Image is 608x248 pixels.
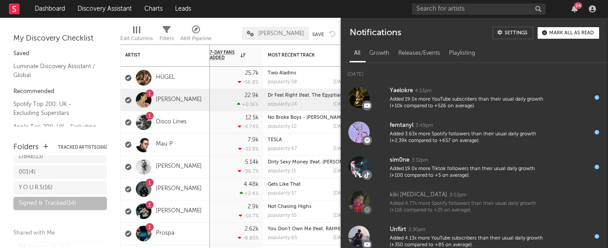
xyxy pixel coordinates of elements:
[238,235,259,241] div: -8.85 %
[350,46,365,61] div: All
[416,122,433,129] div: 3:49pm
[390,96,547,110] div: Added 19.0x more YouTube subscribers than their usual daily growth (+10k compared to +526 on aver...
[268,160,348,165] div: Dirty Sexy Money (feat. Charli XCX & French Montana) - Mesto Remix
[13,142,39,153] div: Folders
[248,137,259,143] div: 7.9k
[390,190,447,200] div: kiki [MEDICAL_DATA]
[268,146,297,151] div: popularity: 67
[19,183,53,193] div: Y.O.U.R.S ( 16 )
[390,224,406,235] div: Unflirt
[268,138,348,142] div: TESLA
[390,155,409,166] div: sim0ne
[571,5,578,12] button: 24
[245,159,259,165] div: 5.14k
[19,198,76,209] div: Signed & Tracked ( 14 )
[180,22,212,48] div: A&R Pipeline
[268,160,472,165] a: Dirty Sexy Money (feat. [PERSON_NAME] & French [US_STATE]) - [PERSON_NAME] Remix
[333,169,348,174] div: [DATE]
[156,118,187,126] a: Disco Lines
[159,22,174,48] div: Filters
[549,31,594,36] div: Mark all as read
[268,227,348,232] div: You Don't Own Me (feat. RAHH)
[156,230,175,237] a: Prospa
[238,79,259,85] div: -56.8 %
[13,33,107,44] div: My Discovery Checklist
[13,197,107,210] a: Signed & Tracked(14)
[120,22,153,48] div: Edit Columns
[333,191,348,196] div: [DATE]
[13,49,107,59] div: Saved
[268,191,297,196] div: popularity: 57
[19,151,43,162] div: LIBRE ( 13 )
[13,228,107,239] div: Shared with Me
[574,2,582,9] div: 24
[268,213,297,218] div: popularity: 55
[13,86,107,97] div: Recommended
[341,184,608,219] a: kiki [MEDICAL_DATA]3:02pmAdded 4.77x more Spotify followers than their usual daily growth (+118 c...
[268,124,297,129] div: popularity: 10
[333,146,348,151] div: [DATE]
[248,204,259,210] div: 2.9k
[268,115,348,120] div: No Broke Boys - AVELLO Remix
[238,168,259,174] div: -96.7 %
[341,115,608,150] a: femtanyl3:49pmAdded 3.63x more Spotify followers than their usual daily growth (+2.39k compared t...
[180,33,212,44] div: A&R Pipeline
[408,227,425,233] div: 2:30pm
[412,157,428,164] div: 3:32pm
[238,146,259,152] div: -33.9 %
[333,236,348,240] div: [DATE]
[58,145,107,150] button: Tracked Artists(166)
[449,192,466,199] div: 3:02pm
[237,102,259,107] div: +0.16 %
[120,33,153,44] div: Edit Columns
[268,182,348,187] div: Gets Like That
[445,46,480,61] div: Playlisting
[156,74,175,81] a: HUGEL
[312,32,324,37] button: Save
[538,27,599,39] button: Mark all as read
[268,138,282,142] a: TESLA
[13,150,107,163] a: LIBRE(13)
[268,71,296,76] a: Two Aladins
[412,4,546,15] input: Search for artists
[341,80,608,115] a: Yaelokre4:13pmAdded 19.0x more YouTube subscribers than their usual daily growth (+10k compared t...
[333,102,348,107] div: [DATE]
[156,185,202,193] a: [PERSON_NAME]
[333,80,348,85] div: [DATE]
[159,33,174,44] div: Filters
[390,131,547,145] div: Added 3.63x more Spotify followers than their usual daily growth (+2.39k compared to +657 on aver...
[13,122,98,140] a: Apple Top 200: UK - Excluding Superstars
[268,182,301,187] a: Gets Like That
[365,46,394,61] div: Growth
[13,166,107,179] a: 001(4)
[329,29,336,37] button: Undo the changes to the current view.
[238,124,259,130] div: -4.74 %
[240,191,259,196] div: +2.4 %
[13,61,98,80] a: Luminate Discovery Assistant / Global
[268,93,348,98] div: Dr Feel Right (feat. The Egyptian Lover & Rome Fortune)
[245,115,259,121] div: 12.5k
[13,99,98,118] a: Spotify Top 200: UK - Excluding Superstars
[156,96,202,104] a: [PERSON_NAME]
[156,141,173,148] a: Mau P
[156,207,202,215] a: [PERSON_NAME]
[268,204,348,209] div: Not Chasing Highs
[415,88,432,94] div: 4:13pm
[390,200,547,214] div: Added 4.77x more Spotify followers than their usual daily growth (+118 compared to +25 on average).
[390,166,547,179] div: Added 19.0x more Tiktok followers than their usual daily growth (+100 compared to +5 on average).
[333,124,348,129] div: [DATE]
[156,163,202,171] a: [PERSON_NAME]
[268,93,397,98] a: Dr Feel Right (feat. The Egyptian Lover & Rome Fortune)
[244,182,259,187] div: 4.48k
[268,115,361,120] a: No Broke Boys - [PERSON_NAME] Remix
[245,226,259,232] div: 2.62k
[268,53,335,58] div: Most Recent Track
[341,150,608,184] a: sim0ne3:32pmAdded 19.0x more Tiktok followers than their usual daily growth (+100 compared to +5 ...
[268,80,297,85] div: popularity: 58
[333,213,348,218] div: [DATE]
[268,227,340,232] a: You Don't Own Me (feat. RAHH)
[268,71,348,76] div: Two Aladins
[268,102,297,107] div: popularity: 24
[13,181,107,195] a: Y.O.U.R.S(16)
[245,70,259,76] div: 25.7k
